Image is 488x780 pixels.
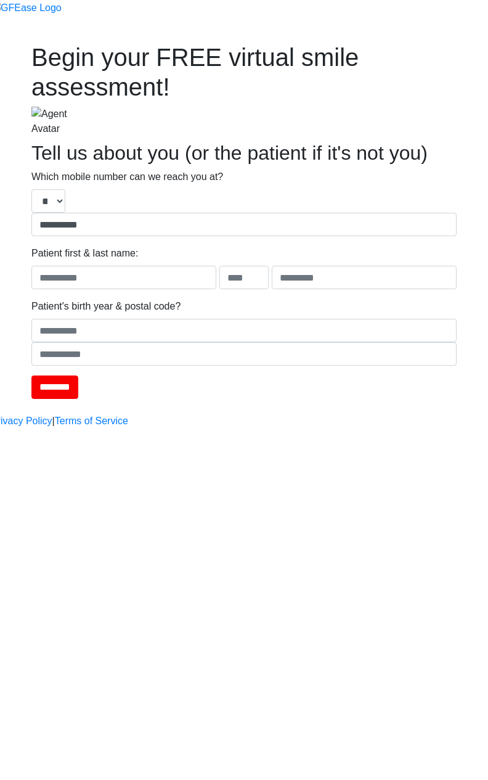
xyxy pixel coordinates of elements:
[31,246,138,261] label: Patient first & last name:
[52,414,55,429] a: |
[31,170,223,184] label: Which mobile number can we reach you at?
[31,43,457,102] h1: Begin your FREE virtual smile assessment!
[31,107,87,136] img: Agent Avatar
[31,141,457,165] h2: Tell us about you (or the patient if it's not you)
[55,414,128,429] a: Terms of Service
[31,299,181,314] label: Patient's birth year & postal code?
